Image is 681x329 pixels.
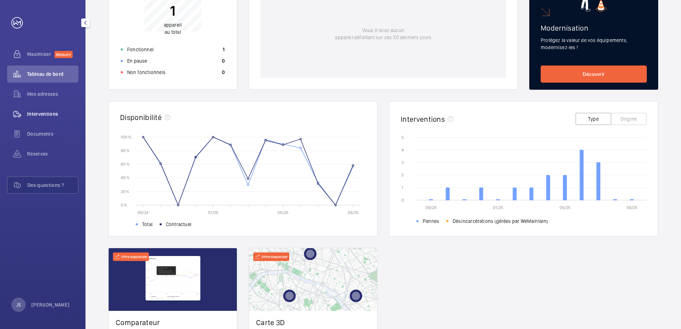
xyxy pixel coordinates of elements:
[223,46,225,53] p: 1
[164,22,182,28] span: appareil
[208,210,218,215] text: 01/25
[27,150,78,157] span: Réserves
[27,90,78,98] span: Mes adresses
[121,189,129,194] text: 20 %
[121,255,147,258] font: Offre maximiser
[121,148,130,153] text: 80 %
[627,205,638,210] text: 09/25
[222,69,225,76] p: 0
[16,301,21,308] p: JS
[560,205,571,210] text: 05/25
[27,110,78,117] span: Interventions
[493,205,503,210] text: 01/25
[261,255,288,258] font: Offre maximiser
[222,57,225,64] p: 0
[27,70,78,78] span: Tableau de bord
[541,66,647,83] a: Découvrir
[27,182,78,189] span: Des questions ?
[164,2,182,20] p: 1
[121,175,130,180] text: 40 %
[426,205,437,210] text: 09/24
[120,113,162,122] h2: Disponibilité
[121,202,127,207] text: 0 %
[256,318,370,327] h2: Carte 3D
[166,221,191,228] span: Contractuel
[348,210,359,215] text: 09/25
[401,185,403,190] text: 1
[127,57,147,64] p: En pause
[116,318,230,327] h2: Comparateur
[611,113,646,125] button: Origine
[401,147,404,152] text: 4
[401,198,404,203] text: 0
[277,210,288,215] text: 05/25
[453,218,548,225] span: Désincarcérations (gérées par WeMaintain)
[401,135,404,140] text: 5
[27,130,78,137] span: Documents
[401,160,404,165] text: 3
[121,162,130,167] text: 60 %
[576,113,611,125] button: Type
[423,218,439,225] span: Pannes
[335,27,431,41] p: Vous n’avez aucun appareil défaillant sur ces 30 derniers jours
[541,23,647,32] h2: Modernisation
[401,172,404,177] text: 2
[164,22,182,35] font: au total
[31,301,70,308] p: [PERSON_NAME]
[127,69,166,76] p: Non fonctionnels
[142,221,152,228] span: Total
[54,51,73,58] span: Découvrir
[127,47,154,52] font: Fonctionnel
[137,210,149,215] text: 09/24
[121,134,131,139] text: 100 %
[541,37,647,51] p: Protégez la valeur de vos équipements, modernisez-les !
[401,115,445,124] h2: Interventions
[27,51,54,58] span: Maximiser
